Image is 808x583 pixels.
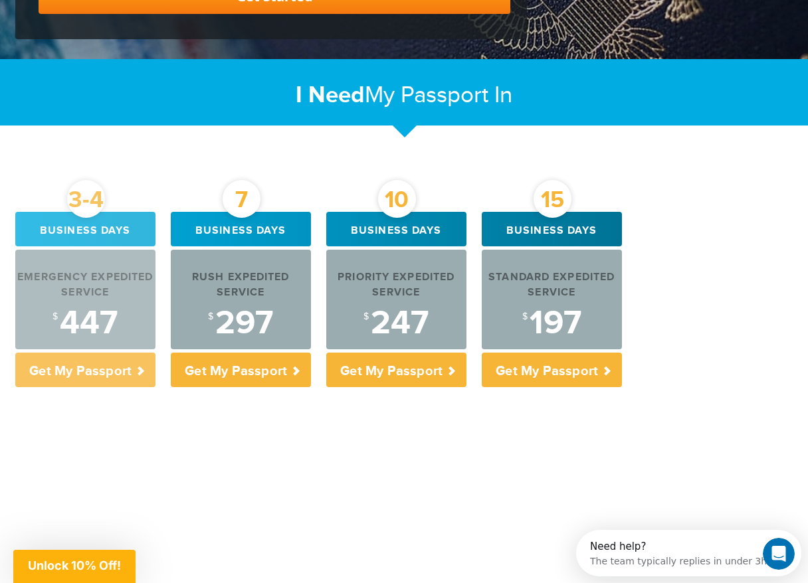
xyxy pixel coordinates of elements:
[482,212,622,387] a: 15 Business days Standard Expedited Service $197 Get My Passport
[522,311,528,322] sup: $
[326,353,466,387] p: Get My Passport
[15,212,155,387] a: 3-4 Business days Emergency Expedited Service $447 Get My Passport
[15,212,155,246] div: Business days
[296,81,365,110] strong: I Need
[15,307,155,340] div: 447
[5,5,230,42] div: Open Intercom Messenger
[171,307,311,340] div: 297
[482,270,622,301] div: Standard Expedited Service
[482,212,622,246] div: Business days
[13,550,136,583] div: Unlock 10% Off!
[15,270,155,301] div: Emergency Expedited Service
[52,311,58,322] sup: $
[326,307,466,340] div: 247
[15,353,155,387] p: Get My Passport
[763,538,795,570] iframe: Intercom live chat
[223,180,260,218] div: 7
[363,311,369,322] sup: $
[14,11,191,22] div: Need help?
[576,530,801,576] iframe: Intercom live chat discovery launcher
[67,180,105,218] div: 3-4
[326,212,466,387] a: 10 Business days Priority Expedited Service $247 Get My Passport
[534,180,571,218] div: 15
[171,270,311,301] div: Rush Expedited Service
[15,81,793,110] h2: My
[171,212,311,246] div: Business days
[14,22,191,36] div: The team typically replies in under 3h
[326,212,466,246] div: Business days
[326,270,466,301] div: Priority Expedited Service
[28,558,121,572] span: Unlock 10% Off!
[482,307,622,340] div: 197
[401,82,512,109] span: Passport In
[482,353,622,387] p: Get My Passport
[208,311,213,322] sup: $
[171,212,311,387] a: 7 Business days Rush Expedited Service $297 Get My Passport
[378,180,416,218] div: 10
[171,353,311,387] p: Get My Passport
